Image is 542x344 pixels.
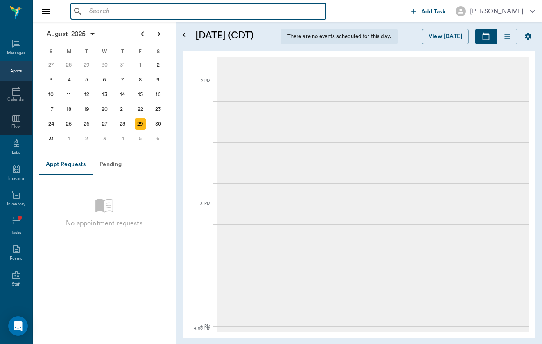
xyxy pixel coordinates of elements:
div: Saturday, August 30, 2025 [152,118,164,130]
button: View [DATE] [422,29,469,44]
div: Monday, August 25, 2025 [63,118,75,130]
div: T [78,45,96,58]
div: Friday, August 22, 2025 [135,103,146,115]
div: Thursday, September 4, 2025 [117,133,128,144]
div: Appts [10,68,22,74]
input: Search [86,6,323,17]
div: Sunday, August 17, 2025 [45,103,57,115]
div: Monday, September 1, 2025 [63,133,75,144]
p: No appointment requests [66,218,142,228]
div: 4:00 PM [189,324,210,333]
div: Sunday, August 3, 2025 [45,74,57,85]
div: Thursday, July 31, 2025 [117,59,128,71]
button: Appt Requests [39,155,92,175]
div: Saturday, August 16, 2025 [152,89,164,100]
div: Inventory [7,201,25,207]
div: Tasks [11,230,21,236]
span: 2025 [70,28,88,40]
div: Sunday, July 27, 2025 [45,59,57,71]
div: Wednesday, August 20, 2025 [99,103,111,115]
div: T [113,45,131,58]
div: Sunday, August 24, 2025 [45,118,57,130]
div: S [42,45,60,58]
div: Thursday, August 14, 2025 [117,89,128,100]
div: Wednesday, August 6, 2025 [99,74,111,85]
div: Sunday, August 31, 2025 [45,133,57,144]
div: Wednesday, September 3, 2025 [99,133,111,144]
div: Tuesday, July 29, 2025 [81,59,93,71]
div: 3 PM [189,200,210,220]
div: Friday, August 15, 2025 [135,89,146,100]
div: S [149,45,167,58]
div: 4 PM [189,322,210,331]
div: Monday, August 4, 2025 [63,74,75,85]
div: W [96,45,114,58]
h5: [DATE] (CDT) [196,29,274,42]
div: Tuesday, August 5, 2025 [81,74,93,85]
button: Close drawer [38,3,54,20]
div: Thursday, August 21, 2025 [117,103,128,115]
div: Thursday, August 7, 2025 [117,74,128,85]
button: Pending [92,155,129,175]
div: Saturday, September 6, 2025 [152,133,164,144]
div: Saturday, August 9, 2025 [152,74,164,85]
div: Imaging [8,175,24,182]
div: M [60,45,78,58]
div: Monday, August 11, 2025 [63,89,75,100]
div: Wednesday, August 13, 2025 [99,89,111,100]
div: Tuesday, August 12, 2025 [81,89,93,100]
div: Staff [12,281,20,288]
button: Next page [151,26,167,42]
div: Messages [7,50,26,56]
div: Tuesday, September 2, 2025 [81,133,93,144]
button: August2025 [43,26,100,42]
div: Open Intercom Messenger [8,316,28,336]
button: Previous page [134,26,151,42]
div: Saturday, August 23, 2025 [152,103,164,115]
div: 2 PM [189,77,210,97]
button: [PERSON_NAME] [449,4,542,19]
div: There are no events scheduled for this day. [281,29,398,44]
div: Friday, September 5, 2025 [135,133,146,144]
div: [PERSON_NAME] [470,7,524,16]
div: Appointment request tabs [39,155,169,175]
div: Monday, July 28, 2025 [63,59,75,71]
div: Tuesday, August 19, 2025 [81,103,93,115]
div: F [131,45,149,58]
div: Wednesday, August 27, 2025 [99,118,111,130]
div: Thursday, August 28, 2025 [117,118,128,130]
div: Friday, August 8, 2025 [135,74,146,85]
div: Labs [12,150,20,156]
div: Monday, August 18, 2025 [63,103,75,115]
div: Saturday, August 2, 2025 [152,59,164,71]
div: Forms [10,256,22,262]
div: Wednesday, July 30, 2025 [99,59,111,71]
div: Sunday, August 10, 2025 [45,89,57,100]
div: Friday, August 1, 2025 [135,59,146,71]
div: Tuesday, August 26, 2025 [81,118,93,130]
span: August [45,28,70,40]
button: Add Task [408,4,449,19]
button: Open calendar [179,19,189,51]
div: Today, Friday, August 29, 2025 [135,118,146,130]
